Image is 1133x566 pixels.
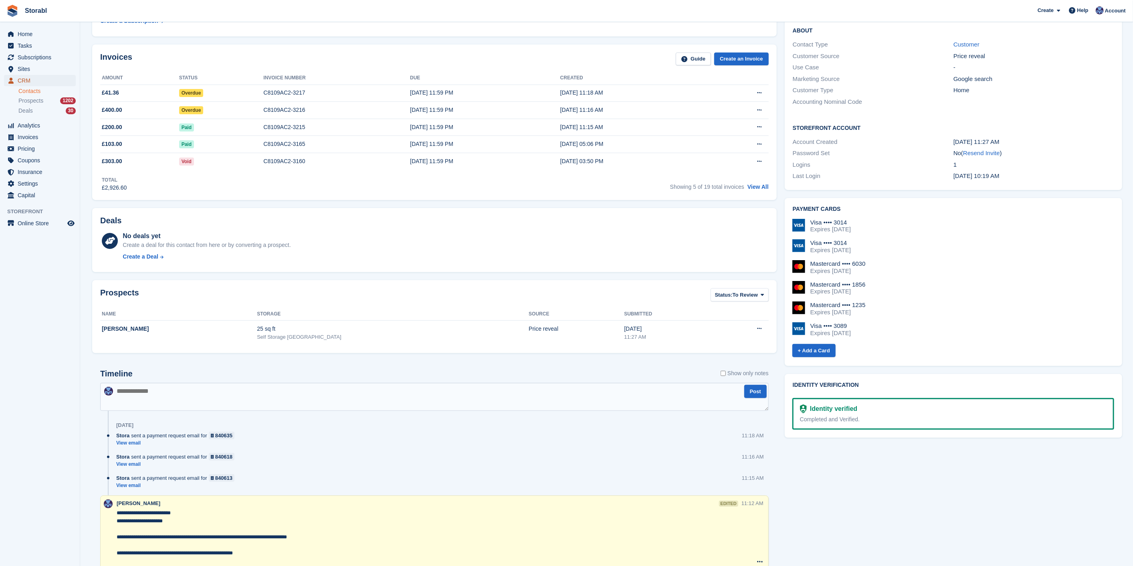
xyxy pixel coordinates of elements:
[793,52,953,61] div: Customer Source
[263,157,410,166] div: C8109AC2-3160
[560,72,711,85] th: Created
[560,123,711,131] div: [DATE] 11:15 AM
[4,218,76,229] a: menu
[793,63,953,72] div: Use Case
[792,260,805,273] img: Mastercard Logo
[18,28,66,40] span: Home
[4,52,76,63] a: menu
[560,106,711,114] div: [DATE] 11:16 AM
[123,253,291,261] a: Create a Deal
[116,474,129,482] span: Stora
[1105,7,1126,15] span: Account
[66,107,76,114] div: 30
[792,219,805,232] img: Visa Logo
[100,288,139,303] h2: Prospects
[18,107,33,115] span: Deals
[209,432,235,439] a: 840635
[1038,6,1054,14] span: Create
[116,453,129,461] span: Stora
[810,219,851,226] div: Visa •••• 3014
[793,172,953,181] div: Last Login
[18,40,66,51] span: Tasks
[116,432,129,439] span: Stora
[263,89,410,97] div: C8109AC2-3217
[953,41,980,48] a: Customer
[4,178,76,189] a: menu
[810,309,866,316] div: Expires [DATE]
[102,184,127,192] div: £2,926.60
[116,453,238,461] div: sent a payment request email for
[793,86,953,95] div: Customer Type
[179,72,264,85] th: Status
[410,140,560,148] div: [DATE] 11:59 PM
[18,107,76,115] a: Deals 30
[1077,6,1089,14] span: Help
[410,157,560,166] div: [DATE] 11:59 PM
[123,231,291,241] div: No deals yet
[742,474,764,482] div: 11:15 AM
[263,106,410,114] div: C8109AC2-3216
[4,40,76,51] a: menu
[18,155,66,166] span: Coupons
[793,26,1114,34] h2: About
[410,123,560,131] div: [DATE] 11:59 PM
[810,239,851,247] div: Visa •••• 3014
[1096,6,1104,14] img: Tegan Ewart
[4,143,76,154] a: menu
[102,123,122,131] span: £200.00
[100,216,121,225] h2: Deals
[215,432,232,439] div: 840635
[953,137,1114,147] div: [DATE] 11:27 AM
[741,499,763,507] div: 11:12 AM
[792,322,805,335] img: Visa Logo
[953,149,1114,158] div: No
[529,325,624,333] div: Price reveal
[410,106,560,114] div: [DATE] 11:59 PM
[18,178,66,189] span: Settings
[810,267,866,275] div: Expires [DATE]
[733,291,758,299] span: To Review
[209,474,235,482] a: 840613
[100,369,133,378] h2: Timeline
[744,385,767,398] button: Post
[961,150,1002,156] span: ( )
[6,5,18,17] img: stora-icon-8386f47178a22dfd0bd8f6a31ec36ba5ce8667c1dd55bd0f319d3a0aa187defe.svg
[257,325,529,333] div: 25 sq ft
[721,369,726,378] input: Show only notes
[18,120,66,131] span: Analytics
[793,160,953,170] div: Logins
[711,288,769,301] button: Status: To Review
[793,149,953,158] div: Password Set
[102,89,119,97] span: £41.36
[793,97,953,107] div: Accounting Nominal Code
[257,308,529,321] th: Storage
[529,308,624,321] th: Source
[179,158,194,166] span: Void
[100,308,257,321] th: Name
[18,166,66,178] span: Insurance
[963,150,1000,156] a: Resend Invite
[263,72,410,85] th: Invoice number
[560,89,711,97] div: [DATE] 11:18 AM
[179,123,194,131] span: Paid
[116,422,133,429] div: [DATE]
[676,53,711,66] a: Guide
[102,106,122,114] span: £400.00
[104,387,113,396] img: Tegan Ewart
[123,253,158,261] div: Create a Deal
[102,325,257,333] div: [PERSON_NAME]
[116,440,238,447] a: View email
[116,474,238,482] div: sent a payment request email for
[560,140,711,148] div: [DATE] 05:06 PM
[810,226,851,233] div: Expires [DATE]
[66,218,76,228] a: Preview store
[953,172,1000,179] time: 2025-03-24 10:19:00 UTC
[117,500,160,506] span: [PERSON_NAME]
[810,288,866,295] div: Expires [DATE]
[560,157,711,166] div: [DATE] 03:50 PM
[410,72,560,85] th: Due
[792,344,836,357] a: + Add a Card
[4,166,76,178] a: menu
[263,123,410,131] div: C8109AC2-3215
[624,333,714,341] div: 11:27 AM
